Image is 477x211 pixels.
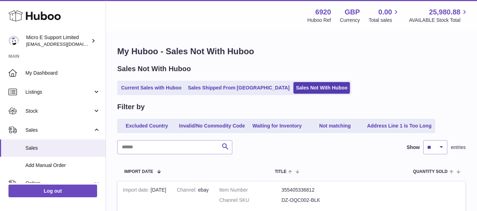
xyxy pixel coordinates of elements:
[117,102,145,112] h2: Filter by
[281,197,344,204] dd: DZ-OQC002-BLK
[8,36,19,46] img: contact@micropcsupport.com
[369,7,400,24] a: 0.00 Total sales
[177,187,198,194] strong: Channel
[413,169,448,174] span: Quantity Sold
[308,17,331,24] div: Huboo Ref
[119,82,184,94] a: Current Sales with Huboo
[25,180,93,187] span: Orders
[315,7,331,17] strong: 6920
[307,120,363,132] a: Not matching
[185,82,292,94] a: Sales Shipped From [GEOGRAPHIC_DATA]
[177,120,248,132] a: Invalid/No Commodity Code
[25,127,93,134] span: Sales
[25,70,100,76] span: My Dashboard
[340,17,360,24] div: Currency
[409,17,469,24] span: AVAILABLE Stock Total
[124,169,153,174] span: Import date
[123,187,151,194] strong: Import date
[219,187,281,193] dt: Item Number
[249,120,305,132] a: Waiting for Inventory
[117,64,191,74] h2: Sales Not With Huboo
[119,120,175,132] a: Excluded Country
[26,34,90,48] div: Micro E Support Limited
[25,108,93,114] span: Stock
[275,169,286,174] span: Title
[451,144,466,151] span: entries
[26,41,104,47] span: [EMAIL_ADDRESS][DOMAIN_NAME]
[219,197,281,204] dt: Channel SKU
[378,7,392,17] span: 0.00
[293,82,350,94] a: Sales Not With Huboo
[409,7,469,24] a: 25,980.88 AVAILABLE Stock Total
[117,46,466,57] h1: My Huboo - Sales Not With Huboo
[345,7,360,17] strong: GBP
[25,145,100,151] span: Sales
[365,120,434,132] a: Address Line 1 is Too Long
[25,162,100,169] span: Add Manual Order
[369,17,400,24] span: Total sales
[8,185,97,197] a: Log out
[25,89,93,95] span: Listings
[407,144,420,151] label: Show
[429,7,460,17] span: 25,980.88
[281,187,344,193] dd: 355405336812
[177,187,209,193] div: ebay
